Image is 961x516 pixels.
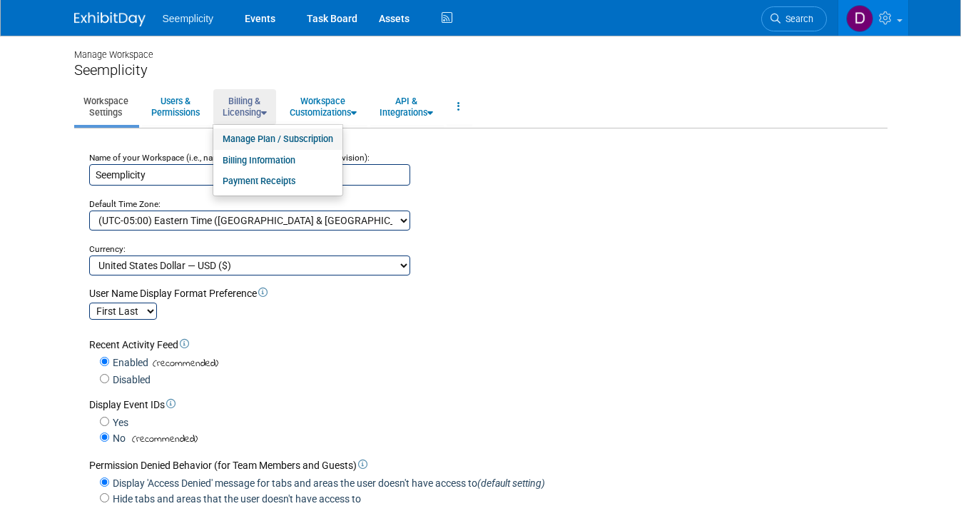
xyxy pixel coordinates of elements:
[370,89,442,124] a: API &Integrations
[109,492,361,506] label: Hide tabs and areas that the user doesn't have access to
[74,36,888,61] div: Manage Workspace
[109,373,151,387] label: Disabled
[74,89,138,124] a: WorkspaceSettings
[89,338,883,352] div: Recent Activity Feed
[846,5,873,32] img: Daniella Guzman
[213,171,342,192] a: Payment Receipts
[109,355,148,370] label: Enabled
[109,415,128,430] label: Yes
[89,199,161,209] small: Default Time Zone:
[477,477,545,489] i: (default setting)
[89,458,883,472] div: Permission Denied Behavior (for Team Members and Guests)
[74,12,146,26] img: ExhibitDay
[89,244,126,254] small: Currency:
[148,356,218,371] span: (recommended)
[74,61,888,79] div: Seemplicity
[142,89,209,124] a: Users &Permissions
[761,6,827,31] a: Search
[128,432,198,447] span: (recommended)
[163,13,214,24] span: Seemplicity
[89,398,883,412] div: Display Event IDs
[213,150,342,171] a: Billing Information
[213,89,276,124] a: Billing &Licensing
[109,476,545,490] label: Display 'Access Denied' message for tabs and areas the user doesn't have access to
[89,153,370,163] small: Name of your Workspace (i.e., name of your organization or your division):
[89,286,883,300] div: User Name Display Format Preference
[109,431,126,445] label: No
[781,14,813,24] span: Search
[280,89,366,124] a: WorkspaceCustomizations
[89,164,410,186] input: Name of your organization
[213,128,342,150] a: Manage Plan / Subscription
